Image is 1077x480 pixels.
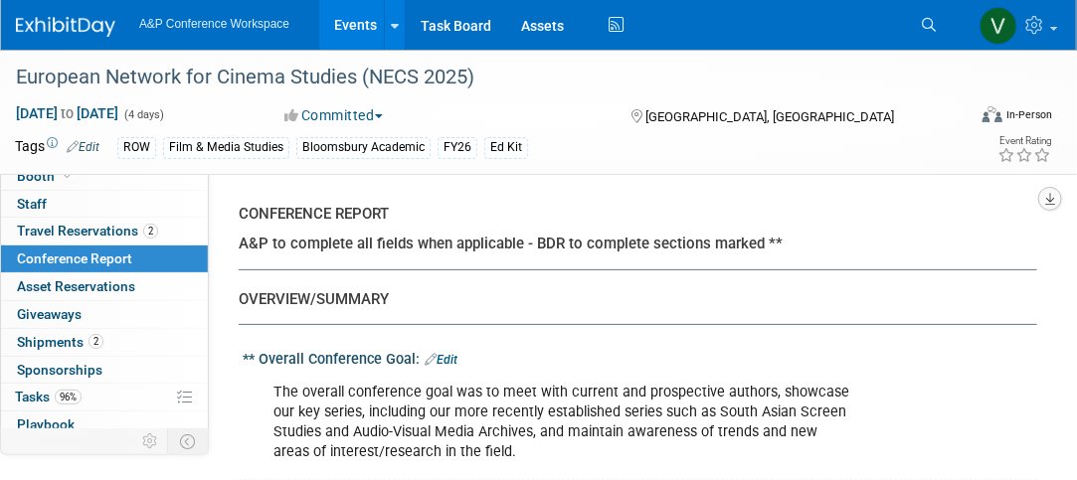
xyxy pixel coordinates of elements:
td: Personalize Event Tab Strip [133,428,168,454]
span: Travel Reservations [17,223,158,239]
span: 2 [89,334,103,349]
a: Tasks96% [1,384,208,410]
span: Booth [17,168,78,184]
span: Giveaways [17,306,82,322]
span: Asset Reservations [17,278,135,294]
a: Edit [67,140,99,154]
div: Ed Kit [484,137,528,158]
a: Edit [425,353,457,367]
span: Tasks [15,389,82,404]
a: Shipments2 [1,329,208,356]
td: Toggle Event Tabs [168,428,209,454]
div: Event Rating [997,136,1051,146]
span: (4 days) [122,108,164,121]
div: European Network for Cinema Studies (NECS 2025) [9,60,950,95]
div: Bloomsbury Academic [296,137,431,158]
div: Event Format [892,103,1052,133]
a: Travel Reservations2 [1,218,208,244]
div: In-Person [1005,107,1052,122]
span: Shipments [17,334,103,350]
div: CONFERENCE REPORT [239,204,1022,225]
span: 96% [55,390,82,404]
div: A&P to complete all fields when applicable - BDR to complete sections marked ** [239,234,1022,254]
a: Conference Report [1,245,208,272]
a: Staff [1,191,208,218]
td: Tags [15,136,99,159]
span: Staff [17,196,47,212]
div: ROW [117,137,156,158]
span: A&P Conference Workspace [139,17,289,31]
span: [GEOGRAPHIC_DATA], [GEOGRAPHIC_DATA] [645,109,894,124]
div: The overall conference goal was to meet with current and prospective authors, showcase our key se... [260,373,874,472]
div: ** Overall Conference Goal: [243,344,1037,370]
div: OVERVIEW/SUMMARY [239,289,1022,310]
span: Conference Report [17,250,132,266]
i: Booth reservation complete [64,170,74,181]
a: Giveaways [1,301,208,328]
img: Format-Inperson.png [983,106,1002,122]
span: to [58,105,77,121]
img: ExhibitDay [16,17,115,37]
span: 2 [143,224,158,239]
button: Committed [278,105,391,125]
a: Asset Reservations [1,273,208,300]
span: Sponsorships [17,362,102,378]
div: FY26 [438,137,477,158]
a: Playbook [1,411,208,438]
div: Film & Media Studies [163,137,289,158]
a: Booth [1,163,208,190]
img: Veidehi Hans [980,7,1017,45]
span: [DATE] [DATE] [15,104,119,122]
a: Sponsorships [1,357,208,384]
span: Playbook [17,416,75,432]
